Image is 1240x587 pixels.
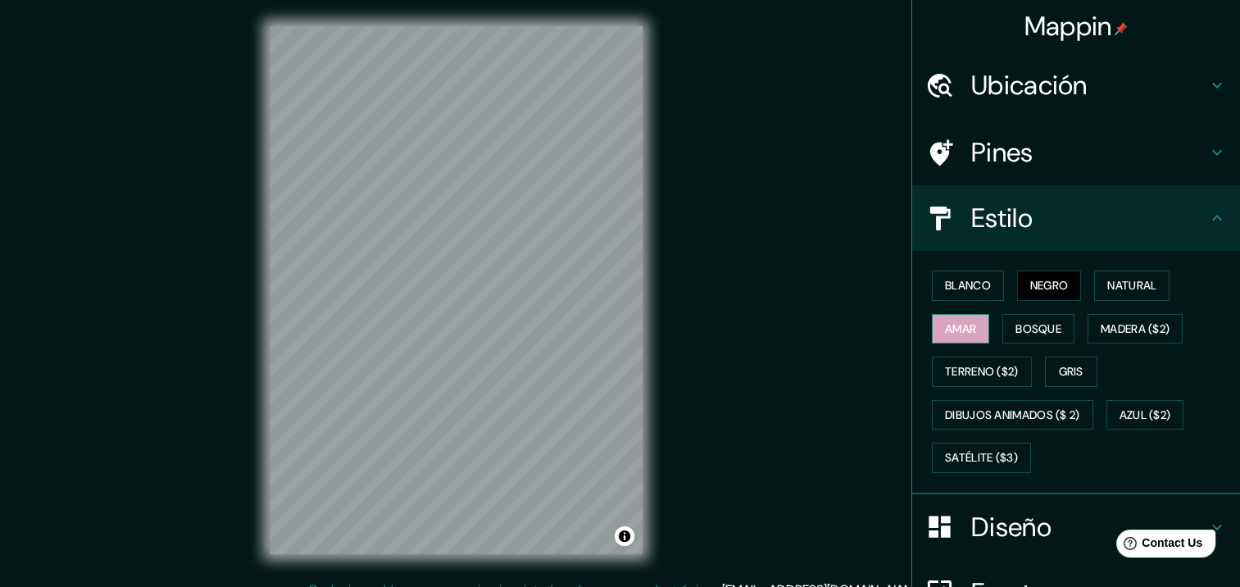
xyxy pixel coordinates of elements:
font: Gris [1059,362,1083,382]
button: Azul ($2) [1106,400,1184,430]
font: Satélite ($3) [945,448,1018,468]
button: Dibujos animados ($ 2) [932,400,1093,430]
canvas: Mapa [270,26,643,554]
font: Azul ($2) [1120,405,1171,425]
h4: Ubicación [971,69,1207,102]
button: Gris [1045,357,1097,387]
h4: Diseño [971,511,1207,544]
button: Satélite ($3) [932,443,1031,473]
font: Terreno ($2) [945,362,1019,382]
div: Estilo [912,185,1240,251]
button: Terreno ($2) [932,357,1032,387]
font: Negro [1030,275,1069,296]
font: Madera ($2) [1101,319,1170,339]
button: Amar [932,314,989,344]
iframe: Help widget launcher [1094,523,1222,569]
div: Diseño [912,494,1240,560]
font: Amar [945,319,976,339]
button: Bosque [1002,314,1074,344]
button: Blanco [932,271,1004,301]
button: Alternar atribución [615,526,634,546]
button: Natural [1094,271,1170,301]
font: Mappin [1024,9,1112,43]
font: Dibujos animados ($ 2) [945,405,1080,425]
button: Madera ($2) [1088,314,1183,344]
img: pin-icon.png [1115,22,1128,35]
div: Pines [912,120,1240,185]
h4: Estilo [971,202,1207,234]
font: Bosque [1015,319,1061,339]
div: Ubicación [912,52,1240,118]
button: Negro [1017,271,1082,301]
font: Blanco [945,275,991,296]
font: Natural [1107,275,1156,296]
h4: Pines [971,136,1207,169]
